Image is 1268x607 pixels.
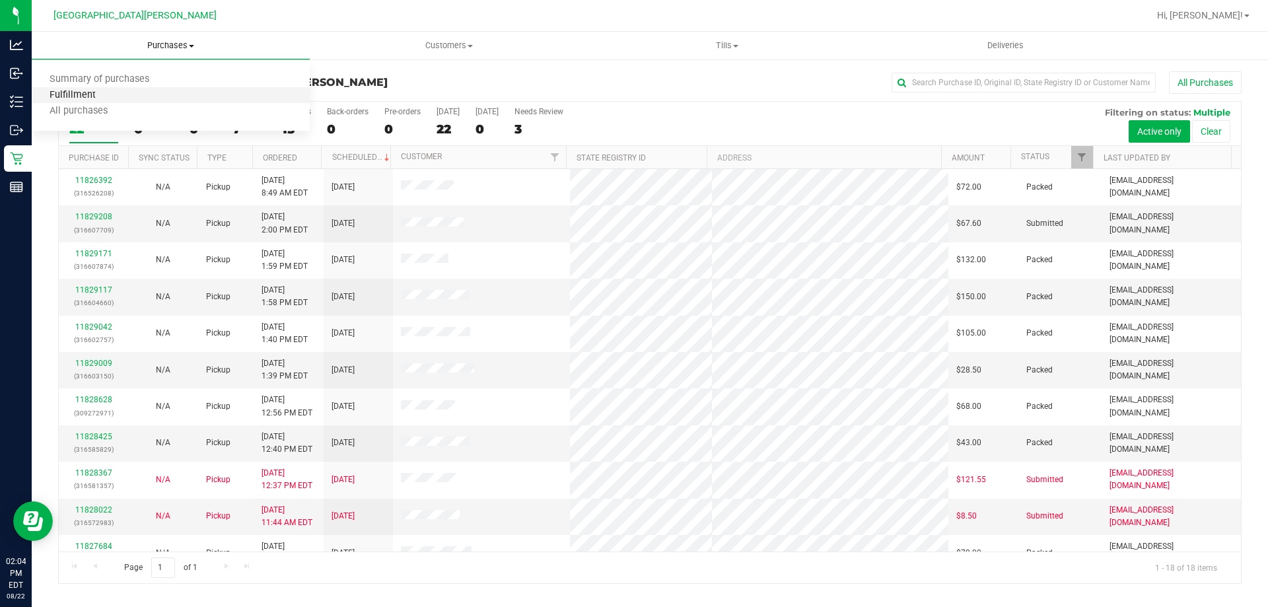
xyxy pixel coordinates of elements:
[1026,510,1063,522] span: Submitted
[956,510,977,522] span: $8.50
[1109,504,1233,529] span: [EMAIL_ADDRESS][DOMAIN_NAME]
[13,501,53,541] iframe: Resource center
[1026,400,1053,413] span: Packed
[1026,547,1053,559] span: Packed
[10,67,23,80] inline-svg: Inbound
[1109,540,1233,565] span: [EMAIL_ADDRESS][DOMAIN_NAME]
[1129,120,1190,143] button: Active only
[969,40,1041,52] span: Deliveries
[332,153,392,162] a: Scheduled
[956,364,981,376] span: $28.50
[1193,107,1230,118] span: Multiple
[156,475,170,484] span: Not Applicable
[1109,394,1233,419] span: [EMAIL_ADDRESS][DOMAIN_NAME]
[206,547,230,559] span: Pickup
[956,254,986,266] span: $132.00
[588,40,865,52] span: Tills
[332,327,355,339] span: [DATE]
[156,219,170,228] span: Not Applicable
[156,400,170,413] button: N/A
[263,153,297,162] a: Ordered
[75,505,112,515] a: 11828022
[156,254,170,266] button: N/A
[262,357,308,382] span: [DATE] 1:39 PM EDT
[310,40,587,52] span: Customers
[401,152,442,161] a: Customer
[332,437,355,449] span: [DATE]
[1109,321,1233,346] span: [EMAIL_ADDRESS][DOMAIN_NAME]
[67,334,120,346] p: (316602757)
[75,542,112,551] a: 11827684
[1026,254,1053,266] span: Packed
[206,474,230,486] span: Pickup
[437,122,460,137] div: 22
[156,292,170,301] span: Not Applicable
[332,474,355,486] span: [DATE]
[10,95,23,108] inline-svg: Inventory
[151,557,175,578] input: 1
[139,153,190,162] a: Sync Status
[156,181,170,194] button: N/A
[156,547,170,559] button: N/A
[1192,120,1230,143] button: Clear
[32,32,310,59] a: Purchases Summary of purchases Fulfillment All purchases
[156,182,170,192] span: Not Applicable
[156,217,170,230] button: N/A
[1109,357,1233,382] span: [EMAIL_ADDRESS][DOMAIN_NAME]
[1021,152,1049,161] a: Status
[262,504,312,529] span: [DATE] 11:44 AM EDT
[956,181,981,194] span: $72.00
[206,327,230,339] span: Pickup
[10,152,23,165] inline-svg: Retail
[1026,327,1053,339] span: Packed
[206,254,230,266] span: Pickup
[262,431,312,456] span: [DATE] 12:40 PM EDT
[262,540,312,565] span: [DATE] 11:01 AM EDT
[262,321,308,346] span: [DATE] 1:40 PM EDT
[156,437,170,449] button: N/A
[206,291,230,303] span: Pickup
[577,153,646,162] a: State Registry ID
[1026,217,1063,230] span: Submitted
[956,400,981,413] span: $68.00
[67,407,120,419] p: (309272971)
[262,467,312,492] span: [DATE] 12:37 PM EDT
[67,187,120,199] p: (316526208)
[1169,71,1242,94] button: All Purchases
[156,402,170,411] span: Not Applicable
[32,106,125,117] span: All purchases
[956,474,986,486] span: $121.55
[75,432,112,441] a: 11828425
[327,107,369,116] div: Back-orders
[67,480,120,492] p: (316581357)
[75,359,112,368] a: 11829009
[310,32,588,59] a: Customers
[156,511,170,520] span: Not Applicable
[156,365,170,375] span: Not Applicable
[956,217,981,230] span: $67.60
[207,153,227,162] a: Type
[332,217,355,230] span: [DATE]
[514,107,563,116] div: Needs Review
[892,73,1156,92] input: Search Purchase ID, Original ID, State Registry ID or Customer Name...
[206,181,230,194] span: Pickup
[1026,181,1053,194] span: Packed
[156,548,170,557] span: Not Applicable
[514,122,563,137] div: 3
[67,224,120,236] p: (316607709)
[32,40,310,52] span: Purchases
[1104,153,1170,162] a: Last Updated By
[75,468,112,478] a: 11828367
[1109,248,1233,273] span: [EMAIL_ADDRESS][DOMAIN_NAME]
[475,122,499,137] div: 0
[332,181,355,194] span: [DATE]
[1109,467,1233,492] span: [EMAIL_ADDRESS][DOMAIN_NAME]
[156,328,170,338] span: Not Applicable
[206,510,230,522] span: Pickup
[588,32,866,59] a: Tills
[156,291,170,303] button: N/A
[1145,557,1228,577] span: 1 - 18 of 18 items
[332,254,355,266] span: [DATE]
[156,327,170,339] button: N/A
[1026,437,1053,449] span: Packed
